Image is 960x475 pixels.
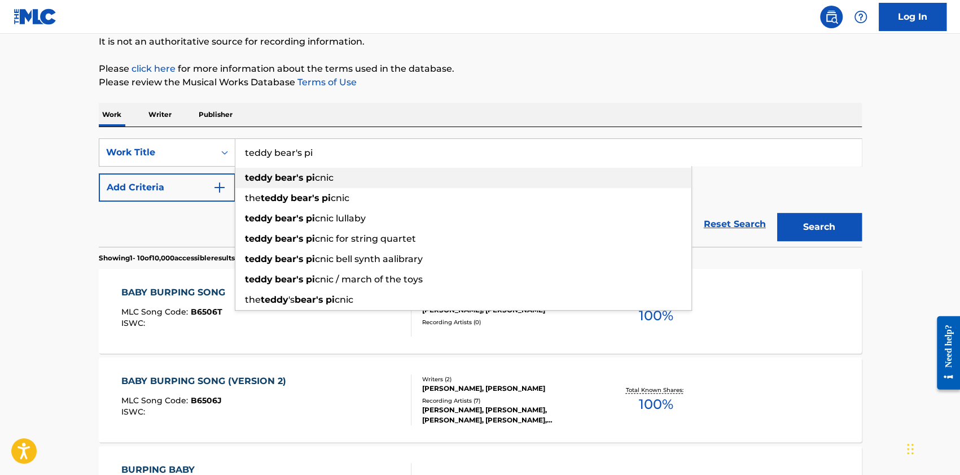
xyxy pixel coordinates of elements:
[907,432,914,466] div: Drag
[849,6,872,28] div: Help
[315,233,416,244] span: cnic for string quartet
[121,286,231,299] div: BABY BURPING SONG
[106,146,208,159] div: Work Title
[121,307,191,317] span: MLC Song Code :
[195,103,236,127] p: Publisher
[245,213,273,224] strong: teddy
[121,407,148,417] span: ISWC :
[335,294,353,305] span: cnic
[191,395,222,406] span: B6506J
[306,254,315,264] strong: pi
[245,294,261,305] span: the
[326,294,335,305] strong: pi
[99,76,862,89] p: Please review the Musical Works Database
[261,193,288,203] strong: teddy
[121,395,191,406] span: MLC Song Code :
[275,274,304,285] strong: bear's
[422,375,593,384] div: Writers ( 2 )
[14,8,57,25] img: MLC Logo
[245,172,273,183] strong: teddy
[288,294,295,305] span: 's
[99,103,125,127] p: Work
[99,173,235,202] button: Add Criteria
[306,213,315,224] strong: pi
[99,269,862,354] a: BABY BURPING SONGMLC Song Code:B6506TISWC:Writers (2)[PERSON_NAME], [PERSON_NAME]Recording Artist...
[698,212,771,237] a: Reset Search
[99,138,862,247] form: Search Form
[245,254,273,264] strong: teddy
[879,3,946,31] a: Log In
[639,306,673,326] span: 100 %
[99,35,862,49] p: It is not an authoritative source for recording information.
[306,274,315,285] strong: pi
[291,193,319,203] strong: bear's
[295,294,323,305] strong: bear's
[245,274,273,285] strong: teddy
[99,358,862,442] a: BABY BURPING SONG (VERSION 2)MLC Song Code:B6506JISWC:Writers (2)[PERSON_NAME], [PERSON_NAME]Reco...
[245,233,273,244] strong: teddy
[331,193,349,203] span: cnic
[315,274,423,285] span: cnic / march of the toys
[295,77,357,88] a: Terms of Use
[422,396,593,405] div: Recording Artists ( 7 )
[306,172,315,183] strong: pi
[121,318,148,328] span: ISWC :
[275,213,304,224] strong: bear's
[422,318,593,326] div: Recording Artists ( 0 )
[315,213,366,224] span: cnic lullaby
[315,254,423,264] span: cnic bell synth aalibrary
[825,10,838,24] img: search
[854,10,867,24] img: help
[322,193,331,203] strong: pi
[820,6,843,28] a: Public Search
[928,308,960,398] iframe: Resource Center
[261,294,288,305] strong: teddy
[275,233,304,244] strong: bear's
[99,62,862,76] p: Please for more information about the terms used in the database.
[306,233,315,244] strong: pi
[213,181,226,194] img: 9d2ae6d4665cec9f34b9.svg
[422,405,593,425] div: [PERSON_NAME], [PERSON_NAME], [PERSON_NAME], [PERSON_NAME], [PERSON_NAME]
[275,172,304,183] strong: bear's
[145,103,175,127] p: Writer
[626,386,686,394] p: Total Known Shares:
[639,394,673,415] span: 100 %
[121,374,292,388] div: BABY BURPING SONG (VERSION 2)
[904,421,960,475] iframe: Chat Widget
[131,63,176,74] a: click here
[777,213,862,241] button: Search
[245,193,261,203] span: the
[99,253,285,263] p: Showing 1 - 10 of 10,000 accessible results (Total 380,853 )
[275,254,304,264] strong: bear's
[191,307,222,317] span: B6506T
[422,384,593,394] div: [PERSON_NAME], [PERSON_NAME]
[315,172,334,183] span: cnic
